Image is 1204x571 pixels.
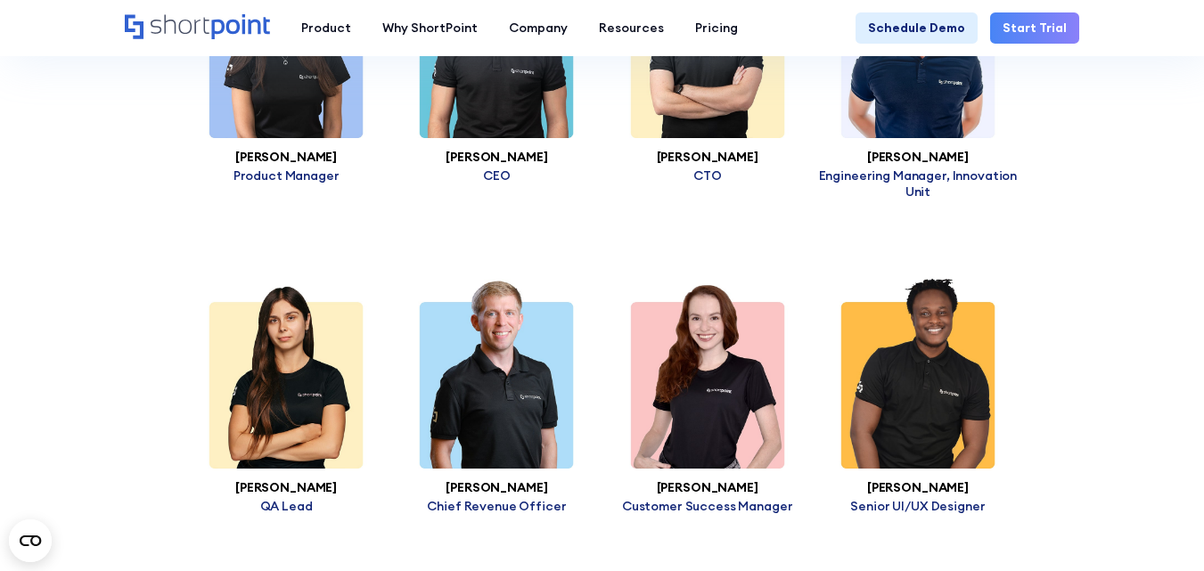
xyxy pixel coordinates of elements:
div: Pricing [695,19,738,37]
div: Company [509,19,568,37]
h3: [PERSON_NAME] [602,481,813,494]
p: Chief Revenue Officer [391,498,602,514]
h3: [PERSON_NAME] [391,151,602,164]
button: Open CMP widget [9,519,52,562]
a: Home [125,14,270,41]
iframe: Chat Widget [1115,485,1204,571]
div: Why ShortPoint [382,19,478,37]
a: Company [493,12,583,44]
p: QA Lead [181,498,391,514]
h3: [PERSON_NAME] [813,151,1023,164]
h3: [PERSON_NAME] [602,151,813,164]
h3: [PERSON_NAME] [181,481,391,494]
h3: [PERSON_NAME] [391,481,602,494]
a: Schedule Demo [856,12,978,44]
p: CTO [602,167,813,184]
p: CEO [391,167,602,184]
h3: [PERSON_NAME] [813,481,1023,494]
div: Resources [599,19,664,37]
a: Pricing [679,12,753,44]
a: Resources [583,12,679,44]
p: Customer Success Manager [602,498,813,514]
a: Why ShortPoint [366,12,493,44]
p: Product Manager [181,167,391,184]
p: Engineering Manager, Innovation Unit [813,167,1023,200]
a: Start Trial [990,12,1079,44]
p: Senior UI/UX Designer [813,498,1023,514]
h3: [PERSON_NAME] [181,151,391,164]
div: Product [301,19,351,37]
a: Product [285,12,366,44]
